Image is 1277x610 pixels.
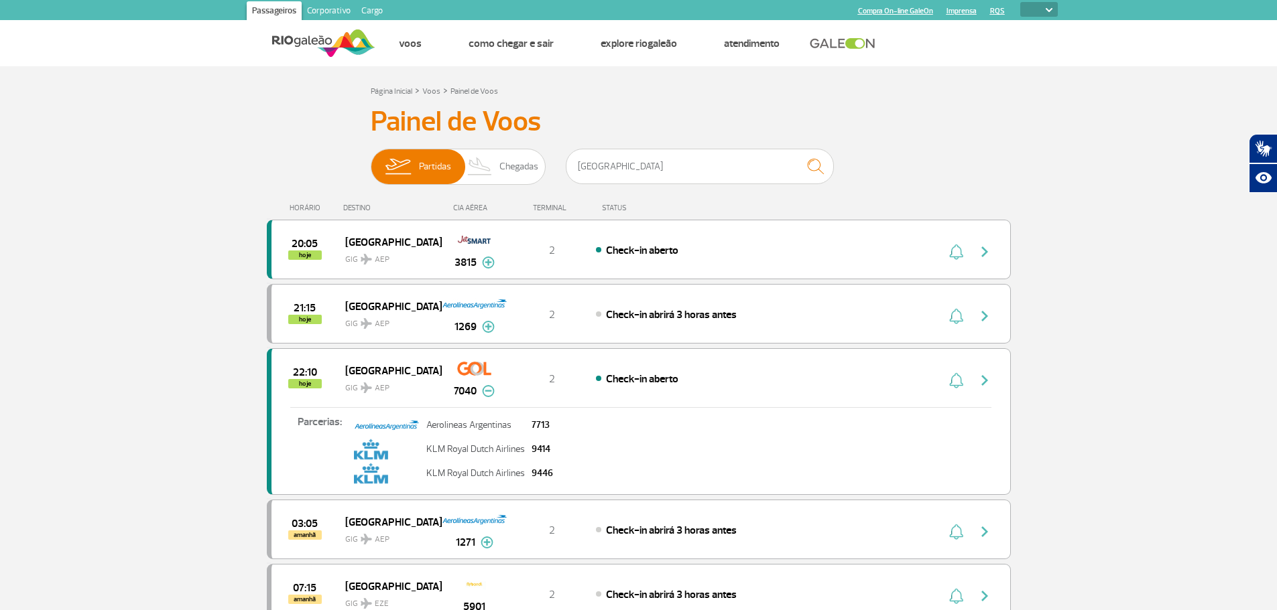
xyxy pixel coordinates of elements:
[375,382,389,394] span: AEP
[549,308,555,321] span: 2
[595,204,705,212] div: STATUS
[292,239,318,248] span: 2025-09-25 20:05:00
[288,379,322,388] span: hoje
[247,1,302,23] a: Passageiros
[1249,163,1277,193] button: Abrir recursos assistivos.
[345,311,431,330] span: GIG
[292,519,318,528] span: 2025-09-26 03:05:00
[456,534,475,550] span: 1271
[532,421,553,430] p: 7713
[1249,134,1277,163] button: Abrir tradutor de língua de sinais.
[549,244,555,257] span: 2
[977,524,993,540] img: seta-direita-painel-voo.svg
[606,524,737,537] span: Check-in abrirá 3 horas antes
[343,204,441,212] div: DESTINO
[482,385,495,397] img: menos-info-painel-voo.svg
[461,149,500,184] img: slider-desembarque
[354,438,388,461] img: klm.png
[977,244,993,260] img: seta-direita-painel-voo.svg
[606,308,737,321] span: Check-in abrirá 3 horas antes
[361,534,372,544] img: destiny_airplane.svg
[422,86,440,96] a: Voos
[532,445,553,454] p: 9414
[371,86,412,96] a: Página Inicial
[858,7,933,15] a: Compra On-line GaleOn
[293,368,317,377] span: 2025-09-25 22:10:00
[454,254,477,271] span: 3815
[375,534,389,546] span: AEP
[990,7,1005,15] a: RQS
[606,372,678,386] span: Check-in aberto
[508,204,595,212] div: TERMINAL
[288,595,322,604] span: amanhã
[288,250,322,260] span: hoje
[426,445,525,454] p: KLM Royal Dutch Airlines
[454,319,477,335] span: 1269
[949,244,963,260] img: sino-painel-voo.svg
[345,297,431,315] span: [GEOGRAPHIC_DATA]
[441,204,508,212] div: CIA AÉREA
[271,414,351,475] p: Parcerias:
[361,382,372,393] img: destiny_airplane.svg
[361,318,372,329] img: destiny_airplane.svg
[606,244,678,257] span: Check-in aberto
[977,588,993,604] img: seta-direita-painel-voo.svg
[354,414,420,437] img: Property%201%3DAEROLINEAS.jpg
[377,149,419,184] img: slider-embarque
[426,469,525,478] p: KLM Royal Dutch Airlines
[1249,134,1277,193] div: Plugin de acessibilidade da Hand Talk.
[549,372,555,386] span: 2
[450,86,498,96] a: Painel de Voos
[949,524,963,540] img: sino-painel-voo.svg
[375,318,389,330] span: AEP
[482,321,495,333] img: mais-info-painel-voo.svg
[375,254,389,266] span: AEP
[949,588,963,604] img: sino-painel-voo.svg
[345,362,431,379] span: [GEOGRAPHIC_DATA]
[345,375,431,394] span: GIG
[415,82,420,98] a: >
[499,149,538,184] span: Chegadas
[977,308,993,324] img: seta-direita-painel-voo.svg
[443,82,448,98] a: >
[724,37,780,50] a: Atendimento
[293,583,316,593] span: 2025-09-26 07:15:00
[345,246,431,266] span: GIG
[361,598,372,609] img: destiny_airplane.svg
[345,526,431,546] span: GIG
[977,372,993,388] img: seta-direita-painel-voo.svg
[482,256,495,269] img: mais-info-painel-voo.svg
[354,462,388,485] img: klm.png
[426,421,525,430] p: Aerolineas Argentinas
[345,591,431,610] span: GIG
[288,530,322,540] span: amanhã
[549,588,555,601] span: 2
[469,37,554,50] a: Como chegar e sair
[361,254,372,264] img: destiny_airplane.svg
[288,315,322,324] span: hoje
[949,308,963,324] img: sino-painel-voo.svg
[947,7,977,15] a: Imprensa
[345,233,431,250] span: [GEOGRAPHIC_DATA]
[419,149,451,184] span: Partidas
[949,372,963,388] img: sino-painel-voo.svg
[606,588,737,601] span: Check-in abrirá 3 horas antes
[375,598,389,610] span: EZE
[399,37,422,50] a: Voos
[271,204,344,212] div: HORÁRIO
[302,1,356,23] a: Corporativo
[345,513,431,530] span: [GEOGRAPHIC_DATA]
[454,383,477,399] span: 7040
[481,536,493,548] img: mais-info-painel-voo.svg
[371,105,907,139] h3: Painel de Voos
[532,469,553,478] p: 9446
[601,37,677,50] a: Explore RIOgaleão
[549,524,555,537] span: 2
[345,577,431,595] span: [GEOGRAPHIC_DATA]
[294,303,316,313] span: 2025-09-25 21:15:00
[356,1,388,23] a: Cargo
[566,149,834,184] input: Voo, cidade ou cia aérea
